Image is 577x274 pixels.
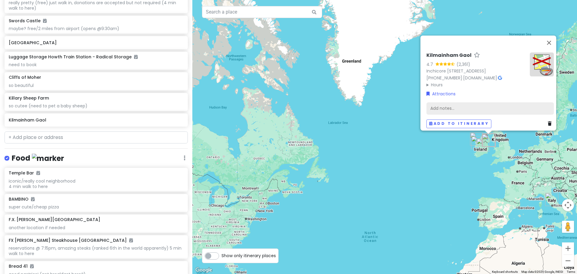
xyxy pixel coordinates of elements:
img: Picture of the place [530,52,554,76]
img: marker [32,154,64,163]
div: reservations @ 7:15pm, amazing steaks (ranked 6th in the world apparently) 5 min walk to here [9,245,183,256]
div: super cute/cheap pizza [9,204,183,210]
input: Search a place [202,6,322,18]
a: Open this area in Google Maps (opens a new window) [194,266,214,274]
div: need to book [9,62,183,67]
h6: Swords Castle [9,18,47,23]
div: · · [426,52,525,88]
i: Added to itinerary [31,197,35,201]
button: Map camera controls [562,199,574,211]
h6: Kilmainham Gaol [426,52,472,59]
button: Zoom out [562,255,574,267]
a: [PHONE_NUMBER] [426,75,462,81]
h6: BAMBINO [9,196,35,202]
h6: FX [PERSON_NAME] Steakhouse [GEOGRAPHIC_DATA] [9,238,133,243]
div: Killary Sheep Farm [470,132,483,146]
a: [DOMAIN_NAME] [463,75,497,81]
h6: Cliffs of Moher [9,75,41,80]
button: Drag Pegman onto the map to open Street View [562,221,574,233]
img: Google [194,266,214,274]
summary: Hours [426,82,525,88]
div: Rock of Cashel [476,138,490,152]
div: Malahide Beach [482,133,496,146]
div: so cutee (need to pet a baby sheep) [9,103,183,109]
h6: Kilmainham Gaol [9,117,183,123]
i: Added to itinerary [129,238,133,242]
h6: Bread 41 [9,263,34,269]
span: Map data ©2025 Google, INEGI [521,270,563,273]
i: Added to itinerary [36,171,40,175]
button: Close [542,35,556,50]
div: maybe? free/2 miles from airport (opens @9:30am) [9,26,183,31]
h6: Killary Sheep Farm [9,95,49,101]
div: Luggage Storage Howth Train Station - Radical Storage [483,134,496,147]
div: Add notes... [426,102,554,115]
h6: Temple Bar [9,170,40,176]
h6: Luggage Storage Howth Train Station - Radical Storage [9,54,138,60]
button: Zoom in [562,242,574,254]
div: Trinity College Dublin [482,134,495,147]
a: Inchicore [STREET_ADDRESS] [426,68,486,74]
i: Added to itinerary [30,264,34,268]
i: Google Maps [498,76,502,80]
a: Attractions [426,91,456,97]
div: Dublin Airport [482,133,495,146]
div: Minneapolis–Saint Paul International Airport [185,178,198,191]
div: Leonardo da Vinci International Airport [545,193,558,206]
input: + Add place or address [5,131,188,143]
i: Added to itinerary [134,55,138,59]
a: Star place [474,52,480,59]
i: Added to itinerary [43,19,47,23]
a: Delete place [548,120,554,127]
div: Cliffs of Moher [471,136,484,149]
span: Show only itinerary places [221,252,276,259]
div: iconic/really cool neighborhood 4 min walk to here [9,178,183,189]
div: Kilmainham Gaol [482,134,495,147]
h6: F.X. [PERSON_NAME][GEOGRAPHIC_DATA] [9,217,100,222]
div: Croke Park [482,134,495,147]
h6: [GEOGRAPHIC_DATA] [9,40,183,45]
div: 4.7 [426,61,435,68]
div: (2,361) [456,61,470,68]
div: so beautiful [9,83,183,88]
button: Keyboard shortcuts [492,270,518,274]
a: Terms (opens in new tab) [567,270,575,273]
div: another location if needed [9,225,183,230]
button: Add to itinerary [426,119,491,128]
h4: Food [12,153,64,163]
